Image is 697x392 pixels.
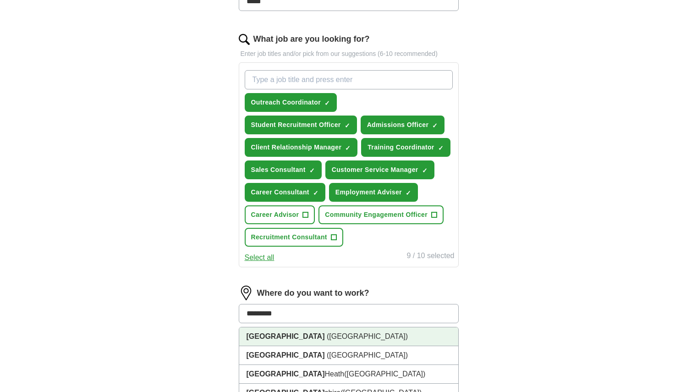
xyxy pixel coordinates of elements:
button: Sales Consultant✓ [245,160,322,179]
strong: [GEOGRAPHIC_DATA] [247,351,325,359]
span: ✓ [406,189,411,197]
span: Admissions Officer [367,120,429,130]
span: Customer Service Manager [332,165,418,175]
li: Heath [239,365,458,384]
button: Client Relationship Manager✓ [245,138,358,157]
span: Outreach Coordinator [251,98,321,107]
label: Where do you want to work? [257,287,369,299]
span: ✓ [345,122,350,129]
button: Student Recruitment Officer✓ [245,116,357,134]
img: search.png [239,34,250,45]
button: Career Consultant✓ [245,183,325,202]
label: What job are you looking for? [253,33,370,45]
span: ✓ [309,167,315,174]
button: Outreach Coordinator✓ [245,93,337,112]
strong: [GEOGRAPHIC_DATA] [247,332,325,340]
span: ✓ [422,167,428,174]
span: ✓ [345,144,351,152]
span: Student Recruitment Officer [251,120,341,130]
span: Community Engagement Officer [325,210,428,220]
span: ✓ [324,99,330,107]
span: Employment Adviser [335,188,402,197]
button: Career Advisor [245,205,315,224]
button: Community Engagement Officer [318,205,444,224]
span: Career Advisor [251,210,299,220]
span: Client Relationship Manager [251,143,342,152]
p: Enter job titles and/or pick from our suggestions (6-10 recommended) [239,49,459,59]
span: ([GEOGRAPHIC_DATA]) [327,351,408,359]
span: Recruitment Consultant [251,232,327,242]
strong: [GEOGRAPHIC_DATA] [247,370,325,378]
span: ✓ [438,144,444,152]
img: location.png [239,286,253,300]
span: ✓ [432,122,438,129]
div: 9 / 10 selected [406,250,454,263]
span: Sales Consultant [251,165,306,175]
button: Customer Service Manager✓ [325,160,434,179]
button: Employment Adviser✓ [329,183,418,202]
span: Career Consultant [251,188,309,197]
button: Select all [245,252,274,263]
span: ([GEOGRAPHIC_DATA]) [344,370,425,378]
input: Type a job title and press enter [245,70,453,89]
span: Training Coordinator [368,143,434,152]
button: Recruitment Consultant [245,228,343,247]
button: Training Coordinator✓ [361,138,450,157]
button: Admissions Officer✓ [361,116,445,134]
span: ([GEOGRAPHIC_DATA]) [327,332,408,340]
span: ✓ [313,189,318,197]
